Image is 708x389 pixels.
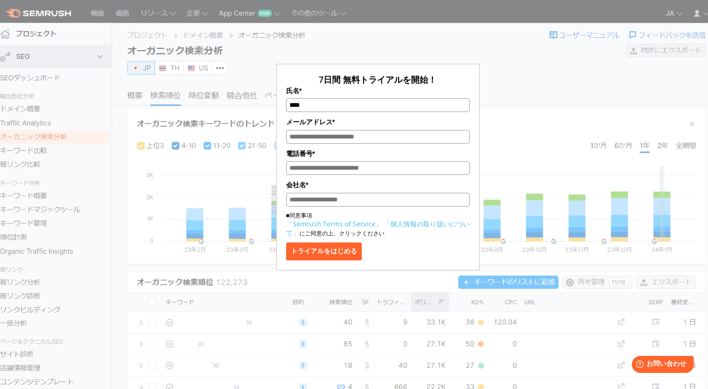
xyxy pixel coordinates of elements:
[624,352,698,379] iframe: Help widget launcher
[286,117,470,127] label: メールアドレス*
[286,219,470,237] a: 「個人情報の取り扱いについて」
[286,242,362,260] button: トライアルをはじめる
[319,74,437,85] span: 7日間 無料トライアルを開始！
[286,219,382,228] a: 「Semrush Terms of Service」
[286,148,470,159] label: 電話番号*
[286,211,470,238] p: ■同意事項 にご同意の上、クリックください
